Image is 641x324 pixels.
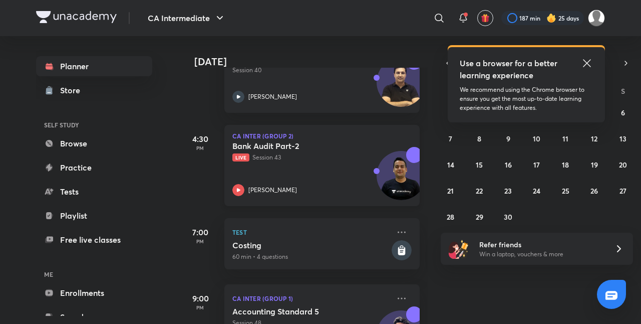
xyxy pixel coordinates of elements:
[619,160,627,170] abbr: September 20, 2025
[562,134,568,143] abbr: September 11, 2025
[586,183,602,199] button: September 26, 2025
[460,85,593,112] p: We recommend using the Chrome browser to ensure you get the most up-to-date learning experience w...
[529,156,545,173] button: September 17, 2025
[60,84,86,96] div: Store
[619,186,626,196] abbr: September 27, 2025
[36,56,152,76] a: Planner
[36,157,152,178] a: Practice
[500,130,516,146] button: September 9, 2025
[529,130,545,146] button: September 10, 2025
[248,186,297,195] p: [PERSON_NAME]
[180,238,220,244] p: PM
[36,11,117,23] img: Company Logo
[232,306,357,316] h5: Accounting Standard 5
[500,156,516,173] button: September 16, 2025
[36,266,152,283] h6: ME
[621,86,625,96] abbr: Saturday
[180,304,220,310] p: PM
[36,230,152,250] a: Free live classes
[443,130,459,146] button: September 7, 2025
[533,134,540,143] abbr: September 10, 2025
[232,141,357,151] h5: Bank Audit Part-2
[36,206,152,226] a: Playlist
[232,252,390,261] p: 60 min • 4 questions
[232,226,390,238] p: Test
[586,130,602,146] button: September 12, 2025
[142,8,232,28] button: CA Intermediate
[557,183,573,199] button: September 25, 2025
[36,11,117,26] a: Company Logo
[477,10,493,26] button: avatar
[562,160,569,170] abbr: September 18, 2025
[232,153,390,162] p: Session 43
[477,134,481,143] abbr: September 8, 2025
[557,130,573,146] button: September 11, 2025
[506,134,510,143] abbr: September 9, 2025
[615,156,631,173] button: September 20, 2025
[232,153,249,161] span: Live
[621,108,625,117] abbr: September 6, 2025
[529,183,545,199] button: September 24, 2025
[180,133,220,145] h5: 4:30
[615,130,631,146] button: September 13, 2025
[449,239,469,259] img: referral
[447,186,454,196] abbr: September 21, 2025
[36,133,152,153] a: Browse
[232,66,390,75] p: Session 40
[194,56,430,68] h4: [DATE]
[505,160,512,170] abbr: September 16, 2025
[533,160,540,170] abbr: September 17, 2025
[248,92,297,101] p: [PERSON_NAME]
[443,209,459,225] button: September 28, 2025
[500,209,516,225] button: September 30, 2025
[471,156,487,173] button: September 15, 2025
[471,183,487,199] button: September 22, 2025
[180,226,220,238] h5: 7:00
[232,240,390,250] h5: Costing
[588,10,605,27] img: Drashti Patel
[180,292,220,304] h5: 9:00
[443,183,459,199] button: September 21, 2025
[449,134,452,143] abbr: September 7, 2025
[546,13,556,23] img: streak
[591,134,597,143] abbr: September 12, 2025
[476,186,483,196] abbr: September 22, 2025
[500,183,516,199] button: September 23, 2025
[377,63,425,111] img: Avatar
[476,160,483,170] abbr: September 15, 2025
[232,292,390,304] p: CA Inter (Group 1)
[232,133,412,139] p: CA Inter (Group 2)
[557,156,573,173] button: September 18, 2025
[504,186,512,196] abbr: September 23, 2025
[615,183,631,199] button: September 27, 2025
[447,212,454,222] abbr: September 28, 2025
[479,239,602,250] h6: Refer friends
[471,130,487,146] button: September 8, 2025
[443,156,459,173] button: September 14, 2025
[619,134,626,143] abbr: September 13, 2025
[36,182,152,202] a: Tests
[615,104,631,120] button: September 6, 2025
[447,160,454,170] abbr: September 14, 2025
[36,80,152,100] a: Store
[460,57,559,81] h5: Use a browser for a better learning experience
[180,145,220,151] p: PM
[476,212,483,222] abbr: September 29, 2025
[586,156,602,173] button: September 19, 2025
[591,160,598,170] abbr: September 19, 2025
[471,209,487,225] button: September 29, 2025
[36,283,152,303] a: Enrollments
[479,250,602,259] p: Win a laptop, vouchers & more
[562,186,569,196] abbr: September 25, 2025
[504,212,512,222] abbr: September 30, 2025
[533,186,540,196] abbr: September 24, 2025
[481,14,490,23] img: avatar
[590,186,598,196] abbr: September 26, 2025
[36,116,152,133] h6: SELF STUDY
[377,156,425,205] img: Avatar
